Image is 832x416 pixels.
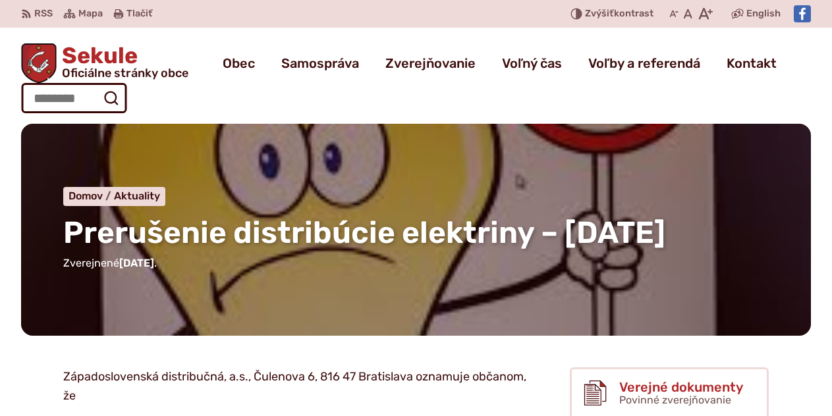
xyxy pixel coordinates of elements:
a: Samospráva [281,45,359,82]
span: Povinné zverejňovanie [619,394,731,406]
a: Obec [223,45,255,82]
span: Mapa [78,6,103,22]
span: Prerušenie distribúcie elektriny – [DATE] [63,215,665,251]
p: Zverejnené . [63,255,769,272]
span: RSS [34,6,53,22]
span: Sekule [57,45,188,79]
p: Západoslovenská distribučná, a.s., Čulenova 6, 816 47 Bratislava oznamuje občanom, že [63,367,531,406]
a: Kontakt [727,45,777,82]
a: Voľby a referendá [588,45,700,82]
span: English [746,6,781,22]
span: Oficiálne stránky obce [62,67,188,79]
a: Logo Sekule, prejsť na domovskú stránku. [21,43,188,83]
img: Prejsť na Facebook stránku [794,5,811,22]
span: Domov [69,190,103,202]
a: Zverejňovanie [385,45,476,82]
a: English [744,6,783,22]
a: Voľný čas [502,45,562,82]
img: Prejsť na domovskú stránku [21,43,57,83]
span: Zvýšiť [585,8,614,19]
span: [DATE] [119,257,154,269]
span: Verejné dokumenty [619,380,743,394]
span: Tlačiť [126,9,152,20]
a: Aktuality [114,190,160,202]
span: kontrast [585,9,653,20]
a: Domov [69,190,114,202]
